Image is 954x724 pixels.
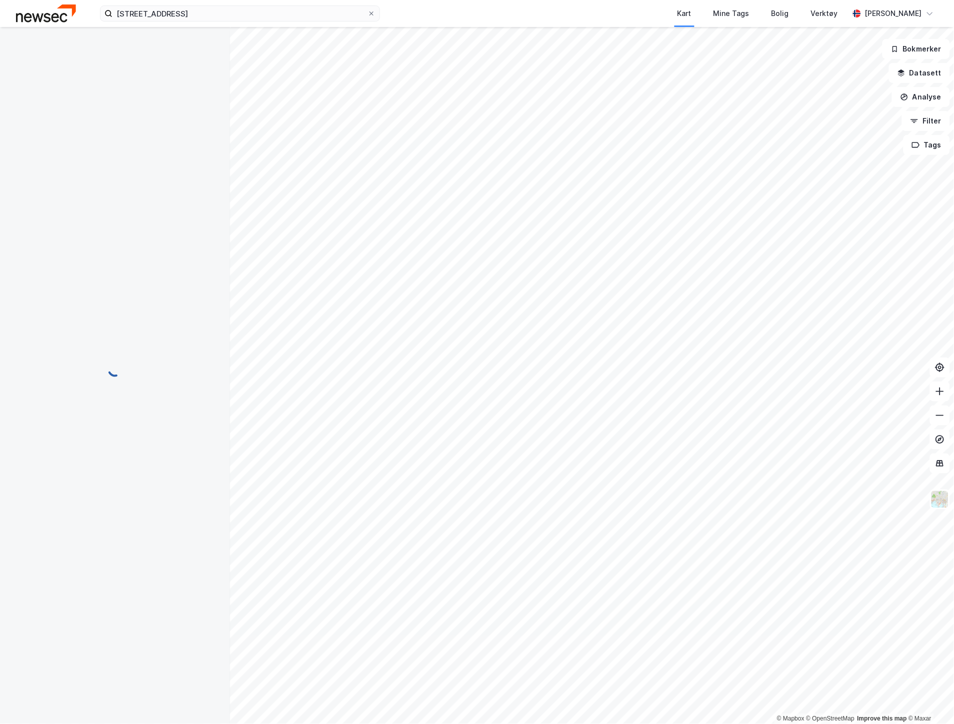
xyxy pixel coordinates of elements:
[904,676,954,724] div: Kontrollprogram for chat
[903,135,950,155] button: Tags
[677,7,691,19] div: Kart
[811,7,838,19] div: Verktøy
[16,4,76,22] img: newsec-logo.f6e21ccffca1b3a03d2d.png
[713,7,749,19] div: Mine Tags
[112,6,367,21] input: Søk på adresse, matrikkel, gårdeiere, leietakere eller personer
[904,676,954,724] iframe: Chat Widget
[902,111,950,131] button: Filter
[892,87,950,107] button: Analyse
[107,361,123,377] img: spinner.a6d8c91a73a9ac5275cf975e30b51cfb.svg
[930,490,949,509] img: Z
[865,7,922,19] div: [PERSON_NAME]
[889,63,950,83] button: Datasett
[806,715,855,722] a: OpenStreetMap
[857,715,907,722] a: Improve this map
[771,7,789,19] div: Bolig
[777,715,804,722] a: Mapbox
[882,39,950,59] button: Bokmerker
